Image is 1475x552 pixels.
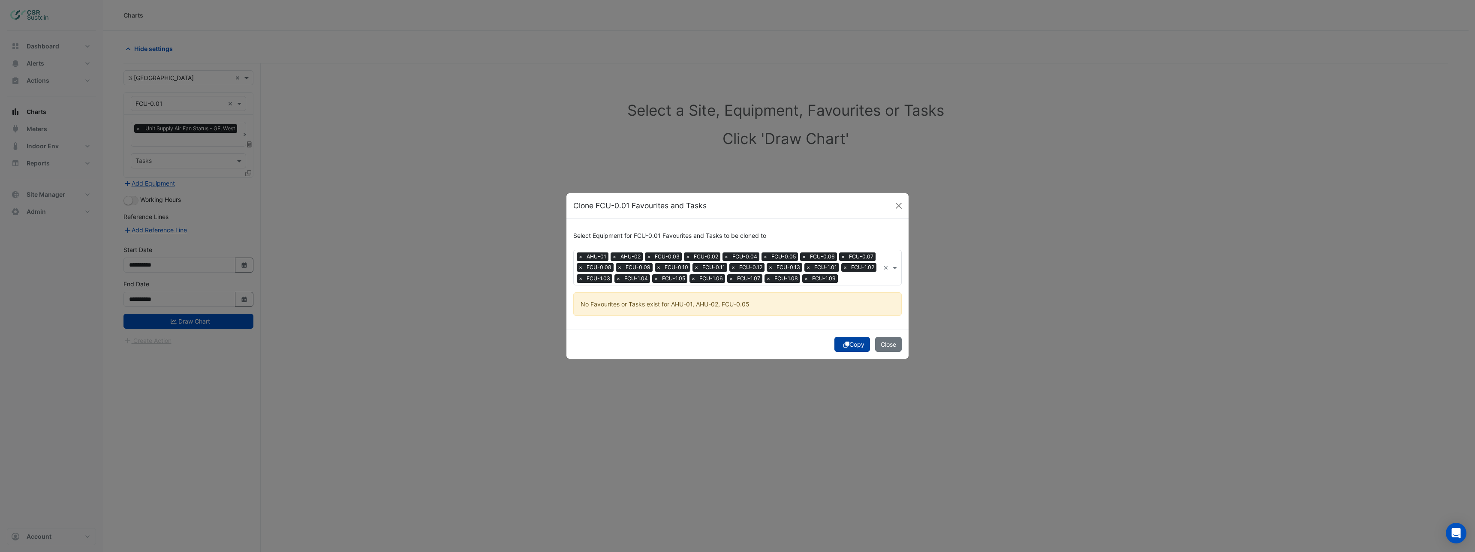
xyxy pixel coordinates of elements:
span: × [614,274,622,283]
span: AHU-01 [584,252,608,261]
span: FCU-1.04 [622,274,650,283]
span: × [765,274,772,283]
span: FCU-1.06 [697,274,725,283]
span: × [645,252,653,261]
span: FCU-1.07 [735,274,762,283]
ngb-alert: No Favourites or Tasks exist for AHU-01, AHU-02, FCU-0.05 [573,292,902,316]
span: × [722,252,730,261]
span: FCU-1.03 [584,274,612,283]
span: × [655,263,662,272]
span: × [841,263,849,272]
h6: Select Equipment for FCU-0.01 Favourites and Tasks to be cloned to [573,232,902,240]
span: × [577,263,584,272]
span: FCU-1.01 [812,263,839,272]
span: × [729,263,737,272]
span: FCU-1.02 [849,263,876,272]
span: × [800,252,808,261]
span: FCU-0.06 [808,252,837,261]
button: Close [892,199,905,212]
h5: Clone FCU-0.01 Favourites and Tasks [573,200,707,211]
span: FCU-0.12 [737,263,765,272]
span: FCU-0.03 [653,252,682,261]
span: × [692,263,700,272]
span: FCU-0.08 [584,263,614,272]
button: Copy [834,337,870,352]
div: Open Intercom Messenger [1446,523,1466,543]
span: × [804,263,812,272]
span: FCU-1.08 [772,274,800,283]
span: FCU-0.05 [769,252,798,261]
span: × [802,274,810,283]
span: × [611,252,618,261]
span: × [652,274,660,283]
span: FCU-0.09 [623,263,653,272]
span: FCU-1.05 [660,274,687,283]
span: FCU-0.11 [700,263,727,272]
span: × [727,274,735,283]
span: Clear [883,263,891,272]
span: FCU-0.10 [662,263,690,272]
button: Close [875,337,902,352]
span: × [577,274,584,283]
span: × [616,263,623,272]
span: FCU-0.07 [847,252,876,261]
span: × [577,252,584,261]
span: FCU-0.04 [730,252,759,261]
span: AHU-02 [618,252,643,261]
span: × [684,252,692,261]
span: × [839,252,847,261]
span: × [762,252,769,261]
span: FCU-0.13 [774,263,802,272]
span: FCU-0.02 [692,252,720,261]
span: × [689,274,697,283]
span: × [767,263,774,272]
span: FCU-1.09 [810,274,838,283]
